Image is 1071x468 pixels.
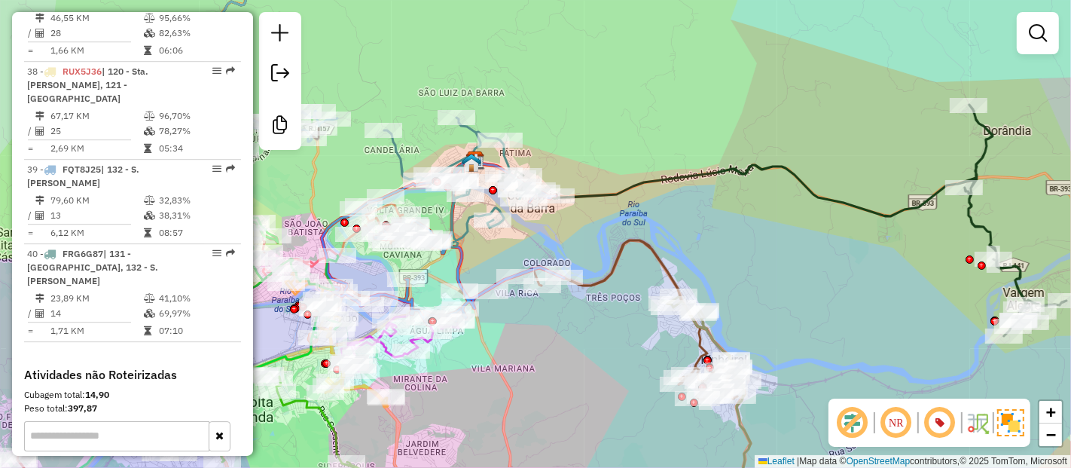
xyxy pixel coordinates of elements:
i: % de utilização do peso [144,196,155,205]
td: 05:34 [158,141,234,156]
span: FRG6G87 [63,248,103,259]
td: = [27,323,35,338]
strong: 14,90 [85,389,109,400]
i: % de utilização da cubagem [144,211,155,220]
i: % de utilização do peso [144,14,155,23]
i: Distância Total [35,14,44,23]
td: 13 [50,208,143,223]
a: Criar modelo [265,110,295,144]
span: | 120 - Sta. [PERSON_NAME], 121 - [GEOGRAPHIC_DATA] [27,66,148,104]
i: % de utilização da cubagem [144,127,155,136]
em: Rota exportada [226,66,235,75]
span: 39 - [27,164,139,188]
span: 38 - [27,66,148,104]
td: / [27,26,35,41]
span: Exibir número da rota [922,405,958,441]
img: FAD CDD Volta Redonda [462,153,481,173]
td: 69,97% [158,306,234,321]
strong: 397,87 [68,402,97,414]
td: 2,69 KM [50,141,143,156]
td: 79,60 KM [50,193,143,208]
i: Distância Total [35,112,44,121]
td: 67,17 KM [50,109,143,124]
td: 46,55 KM [50,11,143,26]
td: 32,83% [158,193,234,208]
i: Tempo total em rota [144,144,151,153]
div: Peso total: [24,402,241,415]
td: = [27,141,35,156]
td: 6,12 KM [50,225,143,240]
td: 06:06 [158,43,234,58]
td: 07:10 [158,323,234,338]
td: 1,66 KM [50,43,143,58]
span: FQT8J25 [63,164,101,175]
i: Total de Atividades [35,127,44,136]
h4: Atividades não Roteirizadas [24,368,241,382]
i: Tempo total em rota [144,46,151,55]
td: 1,71 KM [50,323,143,338]
span: Ocultar NR [878,405,914,441]
td: 82,63% [158,26,234,41]
td: 28 [50,26,143,41]
img: Exibir/Ocultar setores [997,409,1024,436]
span: Exibir deslocamento [835,405,871,441]
div: Map data © contributors,© 2025 TomTom, Microsoft [755,455,1071,468]
a: Nova sessão e pesquisa [265,18,295,52]
td: / [27,124,35,139]
i: % de utilização da cubagem [144,309,155,318]
td: / [27,208,35,223]
img: CDD Volta Redonda [465,151,485,170]
em: Opções [212,164,221,173]
i: % de utilização do peso [144,112,155,121]
a: Zoom out [1039,424,1062,446]
td: 41,10% [158,291,234,306]
i: Total de Atividades [35,211,44,220]
span: | [797,456,799,466]
i: Total de Atividades [35,29,44,38]
i: Tempo total em rota [144,228,151,237]
i: % de utilização do peso [144,294,155,303]
span: 40 - [27,248,158,286]
em: Rota exportada [226,249,235,258]
a: Exibir filtros [1023,18,1053,48]
div: Cubagem total: [24,388,241,402]
span: | 131 - [GEOGRAPHIC_DATA], 132 - S. [PERSON_NAME] [27,248,158,286]
i: % de utilização da cubagem [144,29,155,38]
td: 08:57 [158,225,234,240]
td: 95,66% [158,11,234,26]
a: Exportar sessão [265,58,295,92]
i: Distância Total [35,294,44,303]
td: 25 [50,124,143,139]
td: / [27,306,35,321]
i: Total de Atividades [35,309,44,318]
em: Opções [212,249,221,258]
td: 78,27% [158,124,234,139]
td: 14 [50,306,143,321]
a: OpenStreetMap [847,456,911,466]
td: 23,89 KM [50,291,143,306]
a: Zoom in [1039,401,1062,424]
em: Rota exportada [226,164,235,173]
span: − [1046,425,1056,444]
span: RUX5J36 [63,66,102,77]
td: = [27,225,35,240]
i: Tempo total em rota [144,326,151,335]
em: Opções [212,66,221,75]
img: Fluxo de ruas [966,411,990,435]
a: Leaflet [758,456,795,466]
td: = [27,43,35,58]
span: + [1046,402,1056,421]
td: 96,70% [158,109,234,124]
span: | 132 - S. [PERSON_NAME] [27,164,139,188]
td: 38,31% [158,208,234,223]
i: Distância Total [35,196,44,205]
